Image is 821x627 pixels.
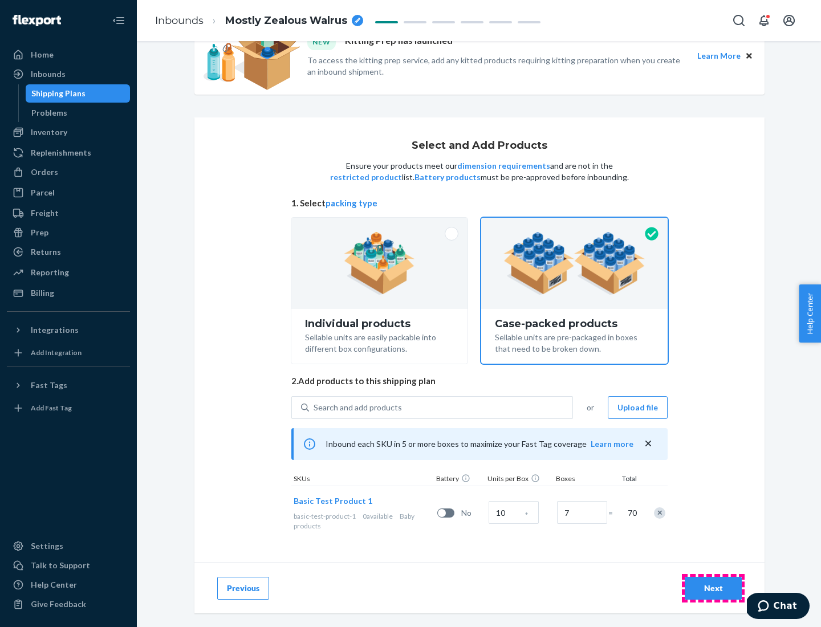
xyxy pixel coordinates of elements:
div: Add Integration [31,348,82,357]
div: Add Fast Tag [31,403,72,413]
iframe: Opens a widget where you can chat to one of our agents [747,593,810,621]
div: Individual products [305,318,454,329]
div: Give Feedback [31,598,86,610]
a: Problems [26,104,131,122]
a: Inbounds [7,65,130,83]
div: Inbounds [31,68,66,80]
div: Units per Box [485,474,554,486]
div: Returns [31,246,61,258]
ol: breadcrumbs [146,4,372,38]
div: Battery [434,474,485,486]
button: Integrations [7,321,130,339]
span: Mostly Zealous Walrus [225,14,347,28]
img: case-pack.59cecea509d18c883b923b81aeac6d0b.png [503,232,645,295]
div: Freight [31,207,59,219]
a: Parcel [7,184,130,202]
a: Billing [7,284,130,302]
button: Talk to Support [7,556,130,575]
div: Problems [31,107,67,119]
div: Settings [31,540,63,552]
span: = [608,507,620,519]
button: Previous [217,577,269,600]
div: Case-packed products [495,318,654,329]
span: basic-test-product-1 [294,512,356,520]
div: Inbound each SKU in 5 or more boxes to maximize your Fast Tag coverage [291,428,668,460]
button: Basic Test Product 1 [294,495,372,507]
a: Replenishments [7,144,130,162]
div: Next [694,583,732,594]
button: Learn More [697,50,741,62]
div: Parcel [31,187,55,198]
a: Help Center [7,576,130,594]
div: Orders [31,166,58,178]
div: Talk to Support [31,560,90,571]
img: Flexport logo [13,15,61,26]
div: Integrations [31,324,79,336]
div: Boxes [554,474,611,486]
button: Learn more [591,438,633,450]
a: Reporting [7,263,130,282]
button: Give Feedback [7,595,130,613]
button: Close [743,50,755,62]
div: Sellable units are pre-packaged in boxes that need to be broken down. [495,329,654,355]
div: Home [31,49,54,60]
h1: Select and Add Products [412,140,547,152]
div: Reporting [31,267,69,278]
button: restricted product [330,172,402,183]
a: Inbounds [155,14,204,27]
span: No [461,507,484,519]
div: Inventory [31,127,67,138]
div: Remove Item [654,507,665,519]
input: Number of boxes [557,501,607,524]
div: SKUs [291,474,434,486]
span: 2. Add products to this shipping plan [291,375,668,387]
a: Orders [7,163,130,181]
a: Settings [7,537,130,555]
p: Kitting Prep has launched [345,34,453,50]
div: Prep [31,227,48,238]
div: Help Center [31,579,77,591]
span: 70 [625,507,637,519]
p: To access the kitting prep service, add any kitted products requiring kitting preparation when yo... [307,55,687,78]
a: Home [7,46,130,64]
img: individual-pack.facf35554cb0f1810c75b2bd6df2d64e.png [344,232,415,295]
div: NEW [307,34,336,50]
div: Replenishments [31,147,91,158]
a: Inventory [7,123,130,141]
button: Next [685,577,742,600]
a: Returns [7,243,130,261]
a: Shipping Plans [26,84,131,103]
span: Basic Test Product 1 [294,496,372,506]
div: Total [611,474,639,486]
a: Add Fast Tag [7,399,130,417]
button: close [643,438,654,450]
span: 1. Select [291,197,668,209]
button: Upload file [608,396,668,419]
p: Ensure your products meet our and are not in the list. must be pre-approved before inbounding. [329,160,630,183]
div: Baby products [294,511,433,531]
div: Fast Tags [31,380,67,391]
button: Help Center [799,284,821,343]
button: Open notifications [753,9,775,32]
a: Add Integration [7,344,130,362]
span: or [587,402,594,413]
div: Sellable units are easily packable into different box configurations. [305,329,454,355]
div: Shipping Plans [31,88,86,99]
button: Open Search Box [727,9,750,32]
button: Fast Tags [7,376,130,394]
button: dimension requirements [457,160,550,172]
button: packing type [326,197,377,209]
a: Freight [7,204,130,222]
button: Battery products [414,172,481,183]
button: Close Navigation [107,9,130,32]
div: Search and add products [314,402,402,413]
span: 0 available [363,512,393,520]
div: Billing [31,287,54,299]
a: Prep [7,223,130,242]
input: Case Quantity [489,501,539,524]
button: Open account menu [778,9,800,32]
